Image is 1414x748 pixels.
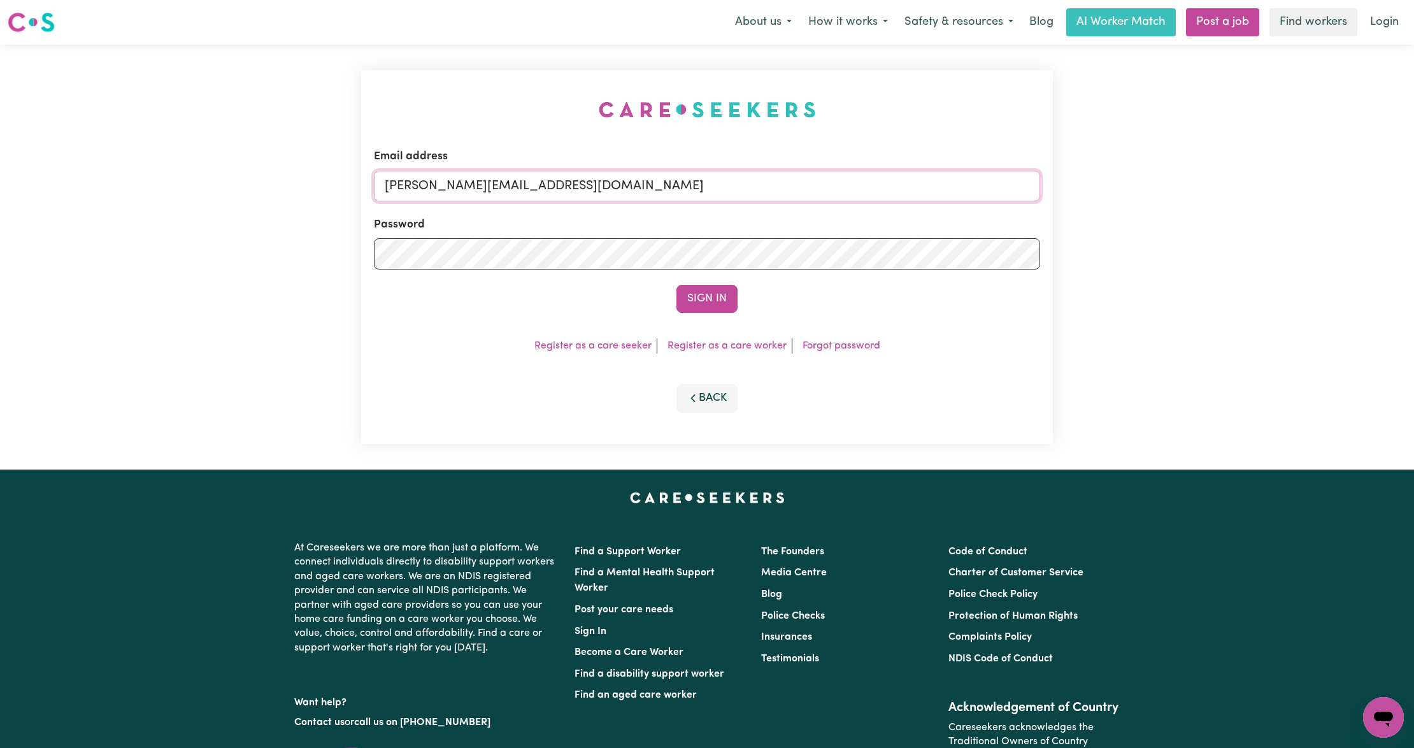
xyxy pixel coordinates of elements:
button: How it works [800,9,896,36]
a: Contact us [294,717,345,728]
h2: Acknowledgement of Country [948,700,1120,716]
a: Code of Conduct [948,547,1027,557]
button: Sign In [676,285,738,313]
a: Become a Care Worker [575,647,683,658]
a: Media Centre [761,568,827,578]
button: Safety & resources [896,9,1022,36]
a: Find workers [1269,8,1357,36]
iframe: Button to launch messaging window, conversation in progress [1363,697,1404,738]
a: Sign In [575,626,606,637]
a: Register as a care seeker [534,341,652,351]
a: Complaints Policy [948,632,1032,642]
label: Password [374,217,425,233]
a: Charter of Customer Service [948,568,1083,578]
a: Careseekers home page [630,493,785,503]
button: Back [676,384,738,412]
a: Find a Support Worker [575,547,681,557]
a: Protection of Human Rights [948,611,1078,621]
a: Register as a care worker [668,341,787,351]
a: Post a job [1186,8,1259,36]
a: Find a disability support worker [575,669,724,679]
a: Post your care needs [575,605,673,615]
a: Testimonials [761,654,819,664]
p: Want help? [294,691,559,710]
a: call us on [PHONE_NUMBER] [354,717,490,728]
a: Blog [761,589,782,600]
a: Police Checks [761,611,825,621]
p: At Careseekers we are more than just a platform. We connect individuals directly to disability su... [294,536,559,660]
a: The Founders [761,547,824,557]
p: or [294,710,559,735]
a: Find an aged care worker [575,690,697,700]
img: Careseekers logo [8,11,55,34]
a: Blog [1022,8,1061,36]
a: Login [1362,8,1406,36]
input: Email address [374,171,1040,201]
a: AI Worker Match [1066,8,1176,36]
a: Forgot password [803,341,880,351]
a: Careseekers logo [8,8,55,37]
a: Police Check Policy [948,589,1038,600]
button: About us [727,9,800,36]
label: Email address [374,148,448,165]
a: Insurances [761,632,812,642]
a: Find a Mental Health Support Worker [575,568,715,593]
a: NDIS Code of Conduct [948,654,1053,664]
